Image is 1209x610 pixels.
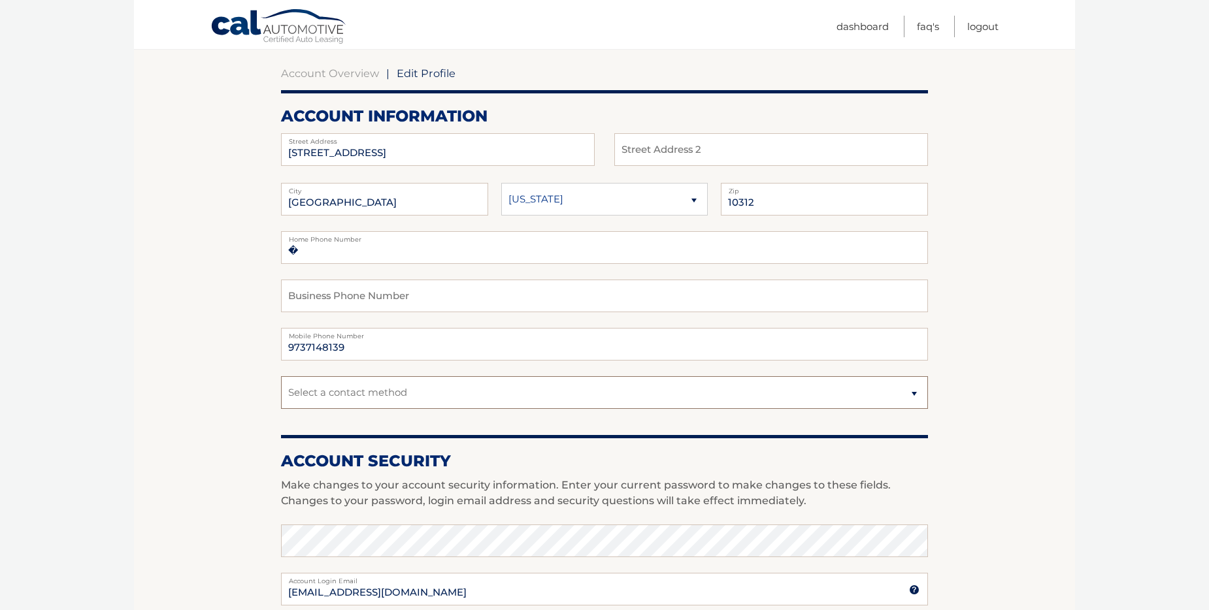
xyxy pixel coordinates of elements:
[386,67,389,80] span: |
[281,106,928,126] h2: account information
[281,477,928,509] p: Make changes to your account security information. Enter your current password to make changes to...
[281,133,595,166] input: Street Address 2
[281,231,928,242] label: Home Phone Number
[281,328,928,338] label: Mobile Phone Number
[281,67,379,80] a: Account Overview
[967,16,999,37] a: Logout
[281,573,928,583] label: Account Login Email
[917,16,939,37] a: FAQ's
[281,573,928,605] input: Account Login Email
[836,16,889,37] a: Dashboard
[281,231,928,264] input: Home Phone Number
[210,8,348,46] a: Cal Automotive
[281,280,928,312] input: Business Phone Number
[721,183,928,193] label: Zip
[281,183,488,216] input: City
[281,451,928,471] h2: Account Security
[281,183,488,193] label: City
[721,183,928,216] input: Zip
[397,67,455,80] span: Edit Profile
[614,133,928,166] input: Street Address 2
[281,328,928,361] input: Mobile Phone Number
[909,585,919,595] img: tooltip.svg
[281,133,595,144] label: Street Address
